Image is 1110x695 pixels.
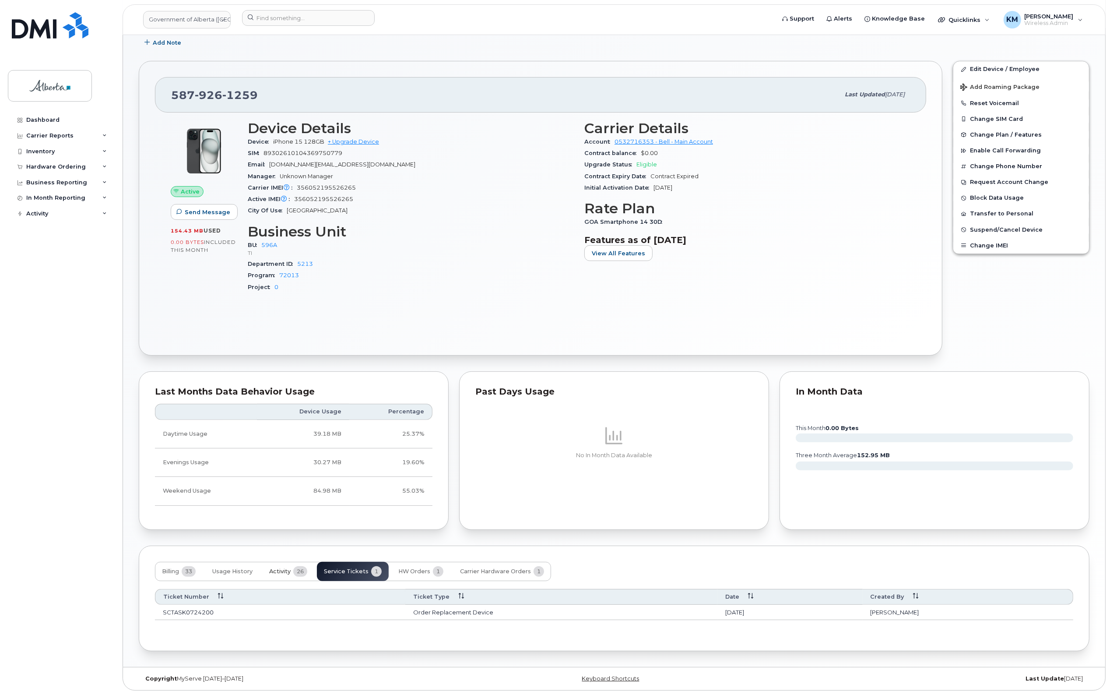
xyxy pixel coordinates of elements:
span: Knowledge Base [872,14,925,23]
a: Knowledge Base [858,10,931,28]
span: Account [584,138,615,145]
span: [DATE] [885,91,905,98]
td: 39.18 MB [257,420,349,448]
span: 356052195526265 [294,196,353,202]
td: Order Replacement Device [405,605,717,621]
span: 1 [534,566,544,577]
td: 19.60% [349,448,432,477]
span: Date [725,593,739,601]
tr: Weekdays from 6:00pm to 8:00am [155,448,432,477]
th: Percentage [349,404,432,420]
span: Active IMEI [248,196,294,202]
a: Keyboard Shortcuts [582,675,639,682]
h3: Business Unit [248,224,574,240]
td: Daytime Usage [155,420,257,448]
button: Transfer to Personal [953,206,1089,222]
p: TI [248,249,574,257]
span: used [204,227,221,234]
td: SCTASK0724200 [155,605,405,621]
h3: Features as of [DATE] [584,235,910,245]
span: 26 [293,566,307,577]
span: Usage History [212,568,253,575]
span: Last updated [845,91,885,98]
span: [DOMAIN_NAME][EMAIL_ADDRESS][DOMAIN_NAME] [269,161,415,168]
span: Contract balance [584,150,641,156]
span: Eligible [636,161,657,168]
span: 89302610104369750779 [263,150,342,156]
span: Manager [248,173,280,180]
span: Unknown Manager [280,173,333,180]
div: Kay Mah [998,11,1089,28]
span: Alerts [834,14,852,23]
input: Find something... [242,10,375,26]
span: Ticket Type [413,593,450,601]
span: iPhone 15 128GB [273,138,324,145]
span: [PERSON_NAME] [1025,13,1074,20]
text: three month average [795,452,890,459]
span: 587 [171,88,258,102]
button: Add Note [139,35,189,50]
a: 0532716353 - Bell - Main Account [615,138,713,145]
span: Program [248,272,279,279]
th: Device Usage [257,404,349,420]
tspan: 152.95 MB [857,452,890,459]
button: Suspend/Cancel Device [953,222,1089,238]
span: Project [248,284,274,290]
tspan: 0.00 Bytes [825,425,859,431]
span: 0.00 Bytes [171,239,204,245]
span: HW Orders [398,568,430,575]
div: Past Days Usage [475,388,753,396]
a: + Upgrade Device [328,138,379,145]
span: 1259 [222,88,258,102]
img: iPhone_15_Black.png [178,125,230,177]
span: Contract Expiry Date [584,173,650,180]
span: Billing [162,568,179,575]
p: No In Month Data Available [475,452,753,459]
strong: Copyright [145,675,177,682]
span: Carrier IMEI [248,184,297,191]
span: 1 [433,566,443,577]
tr: Friday from 6:00pm to Monday 8:00am [155,477,432,505]
span: $0.00 [641,150,658,156]
span: 33 [182,566,196,577]
span: Enable Call Forwarding [970,148,1041,154]
span: Carrier Hardware Orders [460,568,531,575]
a: Support [776,10,820,28]
button: Change IMEI [953,238,1089,254]
span: Support [790,14,814,23]
span: Add Roaming Package [960,84,1040,92]
a: 596A [261,242,277,248]
td: 55.03% [349,477,432,505]
div: Quicklinks [932,11,996,28]
td: Evenings Usage [155,448,257,477]
a: 72013 [279,272,299,279]
span: Email [248,161,269,168]
a: Edit Device / Employee [953,61,1089,77]
span: GOA Smartphone 14 30D [584,219,667,225]
span: Active [181,187,200,196]
button: Change Plan / Features [953,127,1089,143]
button: Block Data Usage [953,190,1089,206]
span: Initial Activation Date [584,184,653,191]
span: Ticket Number [163,593,209,601]
span: 154.43 MB [171,228,204,234]
button: Change SIM Card [953,111,1089,127]
span: Upgrade Status [584,161,636,168]
button: Request Account Change [953,174,1089,190]
div: In Month Data [796,388,1073,396]
div: [DATE] [773,675,1089,682]
a: 5213 [297,261,313,267]
button: Change Phone Number [953,159,1089,174]
span: included this month [171,239,236,253]
span: Wireless Admin [1025,20,1074,27]
span: City Of Use [248,207,287,214]
td: [DATE] [717,605,863,621]
span: [GEOGRAPHIC_DATA] [287,207,348,214]
button: Reset Voicemail [953,95,1089,111]
span: KM [1006,14,1018,25]
span: View All Features [592,249,645,258]
span: Change Plan / Features [970,131,1042,138]
h3: Carrier Details [584,120,910,136]
button: Enable Call Forwarding [953,143,1089,159]
button: Send Message [171,204,238,220]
